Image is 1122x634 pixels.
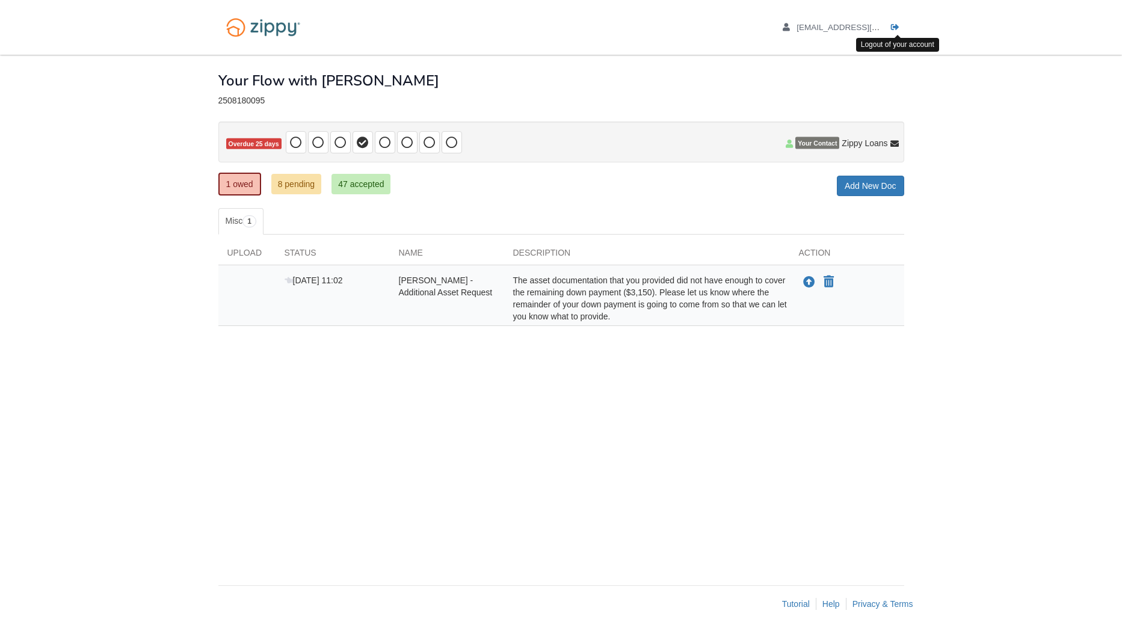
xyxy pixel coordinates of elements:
a: Misc [218,208,264,235]
span: Zippy Loans [842,137,887,149]
a: Add New Doc [837,176,904,196]
a: 1 owed [218,173,261,195]
div: Status [276,247,390,265]
span: 1 [242,215,256,227]
div: Description [504,247,790,265]
a: edit profile [783,23,935,35]
a: Tutorial [782,599,810,609]
button: Declare Edward Olivares Lopez - Additional Asset Request not applicable [822,275,835,289]
h1: Your Flow with [PERSON_NAME] [218,73,439,88]
span: [PERSON_NAME] - Additional Asset Request [399,275,493,297]
div: Upload [218,247,276,265]
button: Upload Edward Olivares Lopez - Additional Asset Request [802,274,816,290]
div: 2508180095 [218,96,904,106]
a: Privacy & Terms [852,599,913,609]
a: 47 accepted [331,174,390,194]
span: eolivares@blueleafresidential.com [797,23,934,32]
span: Overdue 25 days [226,138,282,150]
span: Your Contact [795,137,839,149]
img: Logo [218,12,308,43]
div: Logout of your account [856,38,939,52]
span: [DATE] 11:02 [285,275,343,285]
div: Name [390,247,504,265]
a: Log out [891,23,904,35]
div: The asset documentation that you provided did not have enough to cover the remaining down payment... [504,274,790,322]
div: Action [790,247,904,265]
a: Help [822,599,840,609]
a: 8 pending [271,174,322,194]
